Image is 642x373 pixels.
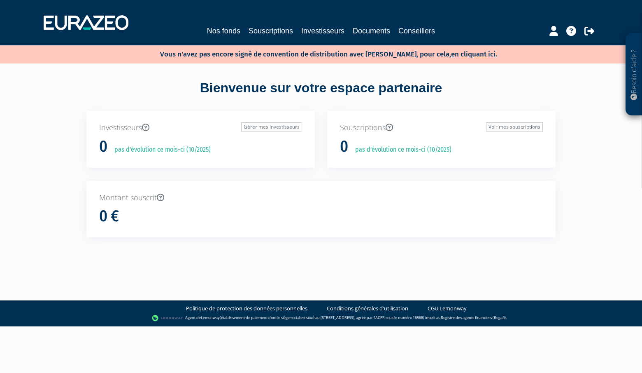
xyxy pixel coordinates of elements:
a: Investisseurs [301,25,344,37]
a: Documents [353,25,390,37]
p: Souscriptions [340,122,543,133]
a: Conseillers [398,25,435,37]
a: CGU Lemonway [428,305,467,312]
a: Lemonway [201,315,220,321]
h1: 0 [99,138,107,155]
a: Souscriptions [249,25,293,37]
h1: 0 [340,138,348,155]
p: pas d'évolution ce mois-ci (10/2025) [349,145,451,155]
img: 1732889491-logotype_eurazeo_blanc_rvb.png [44,15,128,30]
p: Investisseurs [99,122,302,133]
img: logo-lemonway.png [152,314,184,322]
a: Voir mes souscriptions [486,122,543,131]
a: en cliquant ici. [451,50,497,59]
div: - Agent de (établissement de paiement dont le siège social est situé au [STREET_ADDRESS], agréé p... [8,314,634,322]
p: pas d'évolution ce mois-ci (10/2025) [109,145,211,155]
a: Registre des agents financiers (Regafi) [441,315,506,321]
a: Gérer mes investisseurs [241,122,302,131]
p: Montant souscrit [99,192,543,203]
a: Nos fonds [207,25,240,37]
p: Vous n'avez pas encore signé de convention de distribution avec [PERSON_NAME], pour cela, [136,47,497,59]
a: Politique de protection des données personnelles [186,305,307,312]
h1: 0 € [99,208,119,225]
p: Besoin d'aide ? [629,38,639,112]
a: Conditions générales d'utilisation [327,305,408,312]
div: Bienvenue sur votre espace partenaire [80,79,562,111]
